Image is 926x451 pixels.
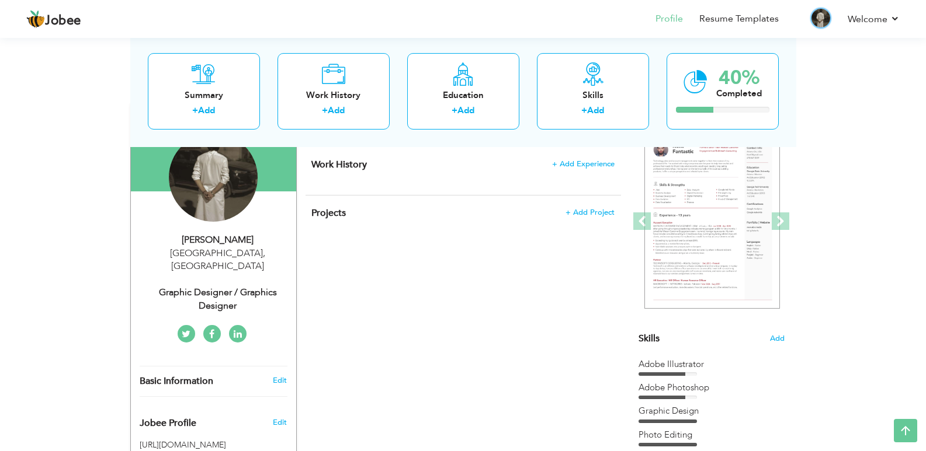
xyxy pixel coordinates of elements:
[328,104,345,116] a: Add
[140,286,296,313] div: Graphic Designer / Graphics Designer
[26,10,45,29] img: jobee.io
[311,207,346,219] span: Projects
[311,159,614,170] h4: This helps to show the companies you have worked for.
[639,332,660,345] span: Skills
[263,247,265,260] span: ,
[417,89,510,101] div: Education
[131,405,296,435] div: Enhance your career by creating a custom URL for your Jobee public profile.
[169,133,258,222] img: Faiz Mahfooz
[311,207,614,219] h4: This helps to highlight the project, tools and skills you have worked on.
[140,247,296,274] div: [GEOGRAPHIC_DATA] [GEOGRAPHIC_DATA]
[287,89,380,101] div: Work History
[140,418,196,429] span: Jobee Profile
[452,104,457,117] label: +
[811,9,830,27] img: Profile Img
[273,375,287,386] a: Edit
[770,333,785,344] span: Add
[566,208,615,216] span: + Add Project
[140,233,296,247] div: [PERSON_NAME]
[699,12,779,26] a: Resume Templates
[716,68,762,87] div: 40%
[639,358,785,370] div: Adobe Illustrator
[198,104,215,116] a: Add
[192,104,198,117] label: +
[322,104,328,117] label: +
[639,429,785,441] div: Photo Editing
[140,440,287,449] h5: [URL][DOMAIN_NAME]
[273,417,287,428] span: Edit
[656,12,683,26] a: Profile
[546,89,640,101] div: Skills
[552,160,615,168] span: + Add Experience
[157,89,251,101] div: Summary
[26,10,81,29] a: Jobee
[45,15,81,27] span: Jobee
[581,104,587,117] label: +
[848,12,900,26] a: Welcome
[457,104,474,116] a: Add
[140,376,213,387] span: Basic Information
[587,104,604,116] a: Add
[639,405,785,417] div: Graphic Design
[639,382,785,394] div: Adobe Photoshop
[716,87,762,99] div: Completed
[311,158,367,171] span: Work History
